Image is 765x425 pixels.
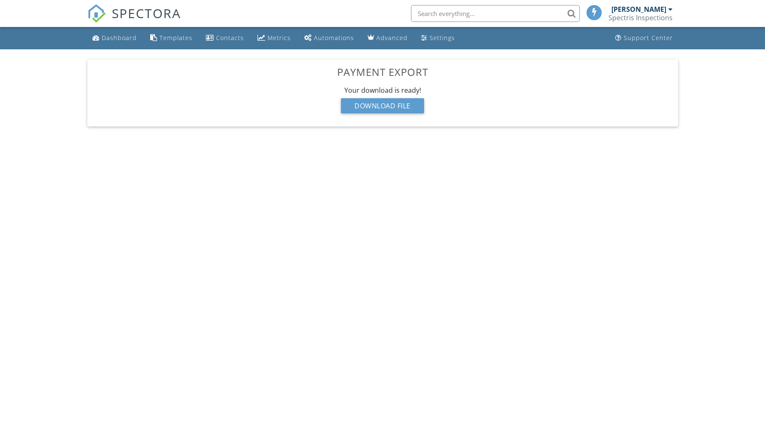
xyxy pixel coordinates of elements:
[268,34,291,42] div: Metrics
[94,66,671,78] h3: Payment Export
[608,13,673,22] div: Spectris Inspections
[376,34,408,42] div: Advanced
[411,5,580,22] input: Search everything...
[89,30,140,46] a: Dashboard
[102,34,137,42] div: Dashboard
[418,30,458,46] a: Settings
[159,34,192,42] div: Templates
[216,34,244,42] div: Contacts
[87,4,106,23] img: The Best Home Inspection Software - Spectora
[94,86,671,95] div: Your download is ready!
[147,30,196,46] a: Templates
[112,4,181,22] span: SPECTORA
[254,30,294,46] a: Metrics
[611,5,666,13] div: [PERSON_NAME]
[612,30,676,46] a: Support Center
[364,30,411,46] a: Advanced
[87,11,181,29] a: SPECTORA
[430,34,455,42] div: Settings
[203,30,247,46] a: Contacts
[624,34,673,42] div: Support Center
[341,98,424,113] div: Download File
[301,30,357,46] a: Automations (Basic)
[314,34,354,42] div: Automations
